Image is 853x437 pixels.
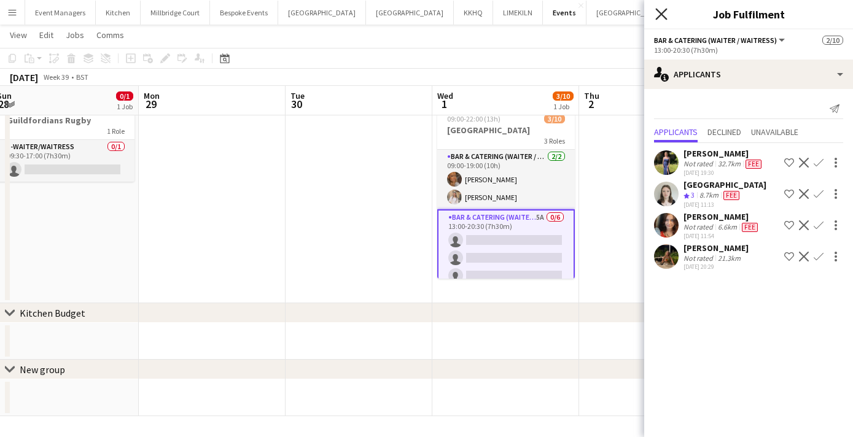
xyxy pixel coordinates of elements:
span: Tue [290,90,305,101]
span: Thu [584,90,599,101]
span: 1 Role [107,126,125,136]
span: 09:00-22:00 (13h) [447,114,501,123]
div: Crew has different fees then in role [721,190,742,201]
span: Fee [723,191,739,200]
div: [PERSON_NAME] [684,148,764,159]
div: [PERSON_NAME] [684,211,760,222]
button: LIMEKILN [493,1,543,25]
span: 3 [691,190,695,199]
button: KKHQ [454,1,493,25]
a: Edit [34,27,58,43]
h3: [GEOGRAPHIC_DATA] [437,125,575,136]
div: [DATE] 11:13 [684,201,766,209]
span: Mon [144,90,160,101]
div: Not rated [684,253,715,263]
span: Wed [437,90,453,101]
span: Week 39 [41,72,71,82]
div: Kitchen Budget [20,307,85,319]
span: 30 [289,97,305,111]
span: 1 [435,97,453,111]
button: [GEOGRAPHIC_DATA] [278,1,366,25]
div: 32.7km [715,159,743,169]
button: Events [543,1,586,25]
span: 29 [142,97,160,111]
div: Applicants [644,60,853,89]
div: 1 Job [117,102,133,111]
app-card-role: Bar & Catering (Waiter / waitress)2/209:00-19:00 (10h)[PERSON_NAME][PERSON_NAME] [437,150,575,209]
app-card-role: Bar & Catering (Waiter / waitress)5A0/613:00-20:30 (7h30m) [437,209,575,342]
div: 1 Job [553,102,573,111]
div: 8.7km [697,190,721,201]
div: 21.3km [715,253,743,263]
a: Comms [92,27,129,43]
a: View [5,27,32,43]
div: [DATE] 20:29 [684,263,749,271]
span: Jobs [66,29,84,41]
span: Fee [746,160,761,169]
div: Not rated [684,159,715,169]
a: Jobs [61,27,89,43]
div: Not rated [684,222,715,232]
span: 0/1 [116,91,133,101]
span: 2 [582,97,599,111]
button: Bar & Catering (Waiter / waitress) [654,36,787,45]
button: [GEOGRAPHIC_DATA] [586,1,674,25]
span: Bar & Catering (Waiter / waitress) [654,36,777,45]
div: BST [76,72,88,82]
div: [DATE] 11:54 [684,232,760,240]
div: [PERSON_NAME] [684,242,749,253]
button: Bespoke Events [210,1,278,25]
span: Applicants [654,128,698,136]
span: 2/10 [822,36,843,45]
div: 13:00-20:30 (7h30m) [654,45,843,55]
span: Unavailable [751,128,798,136]
button: Millbridge Court [141,1,210,25]
div: [DATE] [10,71,38,83]
button: Kitchen [96,1,141,25]
app-job-card: Updated09:00-22:00 (13h)3/10[GEOGRAPHIC_DATA]3 RolesBar & Catering (Waiter / waitress)2/209:00-19... [437,97,575,279]
div: Crew has different fees then in role [739,222,760,232]
span: Fee [742,223,758,232]
div: New group [20,363,65,376]
div: Crew has different fees then in role [743,159,764,169]
span: 3/10 [544,114,565,123]
span: Comms [96,29,124,41]
button: [GEOGRAPHIC_DATA] [366,1,454,25]
span: View [10,29,27,41]
span: Declined [707,128,741,136]
button: Event Managers [25,1,96,25]
div: [DATE] 19:30 [684,169,764,177]
div: [GEOGRAPHIC_DATA] [684,179,766,190]
div: 6.6km [715,222,739,232]
span: 3 Roles [544,136,565,145]
span: 3/10 [553,91,574,101]
span: Edit [39,29,53,41]
h3: Job Fulfilment [644,6,853,22]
